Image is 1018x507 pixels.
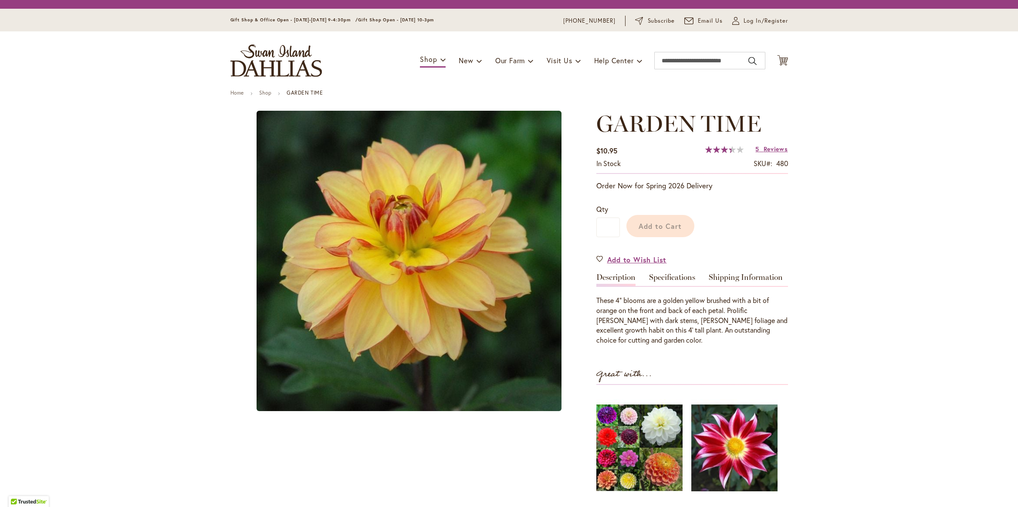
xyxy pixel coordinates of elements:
span: Shop [420,54,437,64]
a: Shipping Information [709,273,783,286]
a: store logo [230,44,322,77]
a: [PHONE_NUMBER] [563,17,616,25]
span: In stock [596,159,621,168]
span: Gift Shop & Office Open - [DATE]-[DATE] 9-4:30pm / [230,17,358,23]
a: Subscribe [635,17,675,25]
span: 5 [755,145,759,153]
span: Add to Wish List [607,255,667,265]
p: Order Now for Spring 2026 Delivery [596,180,788,191]
span: GARDEN TIME [596,110,761,137]
div: 68% [705,146,744,153]
span: Reviews [764,145,788,153]
div: Detailed Product Info [596,273,788,345]
img: JUNKYARD DOG [691,394,778,502]
div: Availability [596,159,621,169]
a: Shop [259,89,271,96]
span: Log In/Register [744,17,788,25]
a: Email Us [684,17,723,25]
strong: SKU [754,159,772,168]
span: Email Us [698,17,723,25]
span: New [459,56,473,65]
span: $10.95 [596,146,617,155]
img: main product photo [257,111,561,411]
div: 480 [776,159,788,169]
span: Our Farm [495,56,525,65]
span: Visit Us [547,56,572,65]
strong: GARDEN TIME [287,89,323,96]
a: Description [596,273,636,286]
a: Log In/Register [732,17,788,25]
span: Qty [596,204,608,214]
strong: Great with... [596,367,652,381]
a: Specifications [649,273,695,286]
a: Home [230,89,244,96]
span: Subscribe [648,17,675,25]
img: Cut Flower Collection [596,394,683,502]
span: Gift Shop Open - [DATE] 10-3pm [358,17,434,23]
a: Add to Wish List [596,255,667,265]
div: These 4" blooms are a golden yellow brushed with a bit of orange on the front and back of each pe... [596,296,788,345]
a: 5 Reviews [755,145,788,153]
span: Help Center [594,56,634,65]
